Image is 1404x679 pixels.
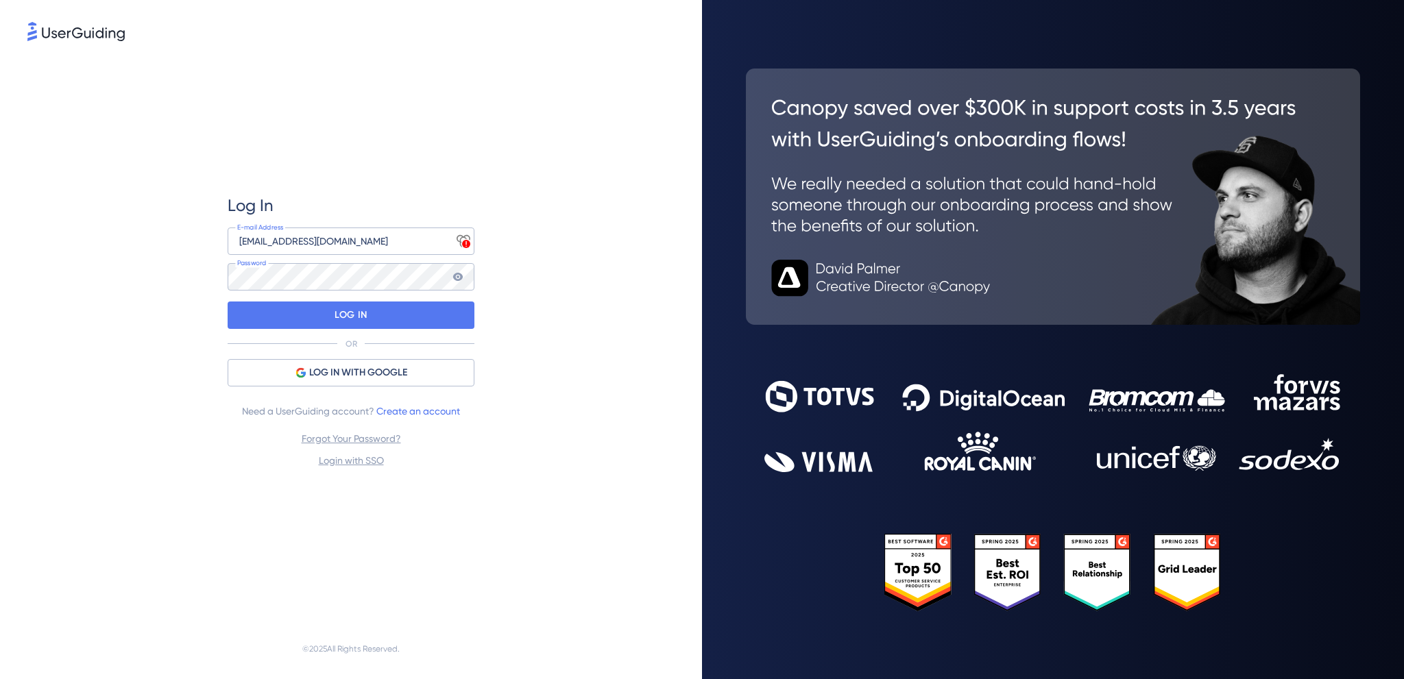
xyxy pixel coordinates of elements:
span: © 2025 All Rights Reserved. [302,641,400,657]
p: LOG IN [335,304,367,326]
a: Forgot Your Password? [302,433,401,444]
input: example@company.com [228,227,474,255]
p: OR [346,338,357,349]
span: Need a UserGuiding account? [242,403,460,419]
img: 26c0aa7c25a843aed4baddd2b5e0fa68.svg [746,69,1360,325]
a: Create an account [376,406,460,417]
img: 25303e33045975176eb484905ab012ff.svg [884,534,1222,611]
span: LOG IN WITH GOOGLE [309,365,407,381]
span: Log In [228,195,274,217]
img: 9302ce2ac39453076f5bc0f2f2ca889b.svg [764,374,1342,472]
a: Login with SSO [319,455,384,466]
img: 8faab4ba6bc7696a72372aa768b0286c.svg [27,22,125,41]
